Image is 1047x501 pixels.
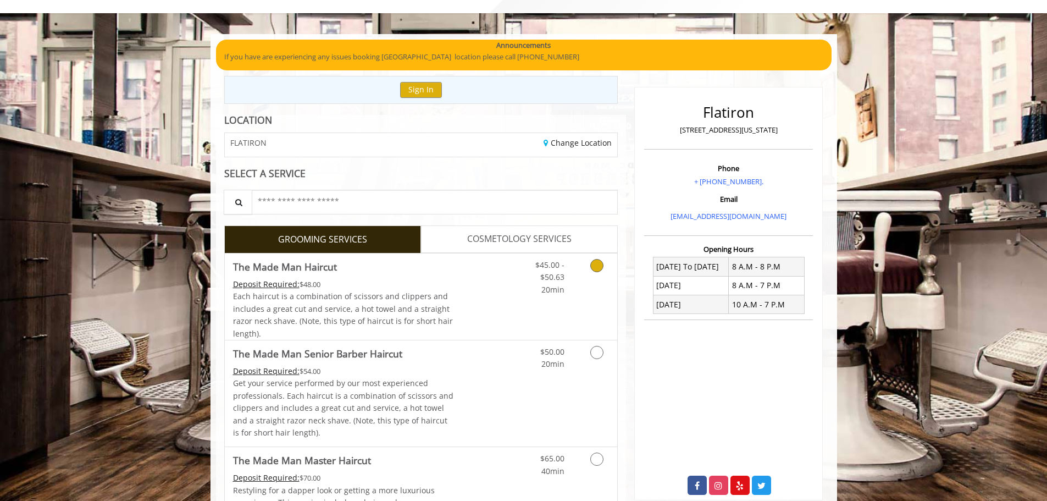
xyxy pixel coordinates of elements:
span: This service needs some Advance to be paid before we block your appointment [233,472,300,483]
p: [STREET_ADDRESS][US_STATE] [647,124,810,136]
span: GROOMING SERVICES [278,233,367,247]
td: 8 A.M - 8 P.M [729,257,805,276]
td: [DATE] To [DATE] [653,257,729,276]
h3: Phone [647,164,810,172]
button: Sign In [400,82,442,98]
span: 20min [541,359,564,369]
span: $50.00 [540,346,564,357]
span: This service needs some Advance to be paid before we block your appointment [233,366,300,376]
span: FLATIRON [230,139,267,147]
h3: Email [647,195,810,203]
b: The Made Man Master Haircut [233,453,371,468]
button: Service Search [224,190,252,214]
td: [DATE] [653,295,729,314]
span: 20min [541,284,564,295]
span: $45.00 - $50.63 [535,260,564,282]
div: $54.00 [233,365,454,377]
div: $48.00 [233,278,454,290]
span: $65.00 [540,453,564,464]
span: 40min [541,466,564,476]
div: $70.00 [233,472,454,484]
span: This service needs some Advance to be paid before we block your appointment [233,279,300,289]
h2: Flatiron [647,104,810,120]
b: Announcements [496,40,551,51]
td: 10 A.M - 7 P.M [729,295,805,314]
span: COSMETOLOGY SERVICES [467,232,572,246]
a: Change Location [544,137,612,148]
h3: Opening Hours [644,245,813,253]
td: 8 A.M - 7 P.M [729,276,805,295]
b: The Made Man Senior Barber Haircut [233,346,402,361]
p: If you have are experiencing any issues booking [GEOGRAPHIC_DATA] location please call [PHONE_NUM... [224,51,823,63]
a: + [PHONE_NUMBER]. [694,177,763,186]
div: SELECT A SERVICE [224,168,618,179]
b: LOCATION [224,113,272,126]
b: The Made Man Haircut [233,259,337,274]
a: [EMAIL_ADDRESS][DOMAIN_NAME] [671,211,786,221]
p: Get your service performed by our most experienced professionals. Each haircut is a combination o... [233,377,454,439]
td: [DATE] [653,276,729,295]
span: Each haircut is a combination of scissors and clippers and includes a great cut and service, a ho... [233,291,453,338]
